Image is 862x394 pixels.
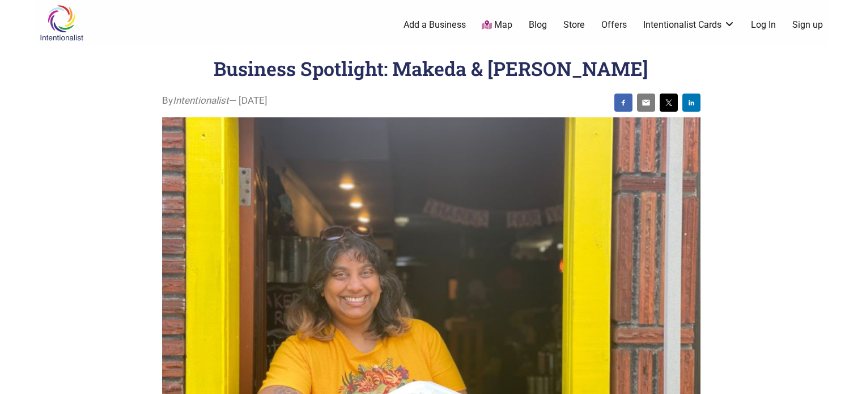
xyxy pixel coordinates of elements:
[687,98,696,107] img: linkedin sharing button
[162,94,267,108] span: By — [DATE]
[35,5,88,41] img: Intentionalist
[619,98,628,107] img: facebook sharing button
[792,19,823,31] a: Sign up
[664,98,673,107] img: twitter sharing button
[214,56,648,81] h1: Business Spotlight: Makeda & [PERSON_NAME]
[529,19,547,31] a: Blog
[601,19,627,31] a: Offers
[751,19,776,31] a: Log In
[643,19,735,31] a: Intentionalist Cards
[482,19,512,32] a: Map
[404,19,466,31] a: Add a Business
[642,98,651,107] img: email sharing button
[173,95,229,106] i: Intentionalist
[563,19,585,31] a: Store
